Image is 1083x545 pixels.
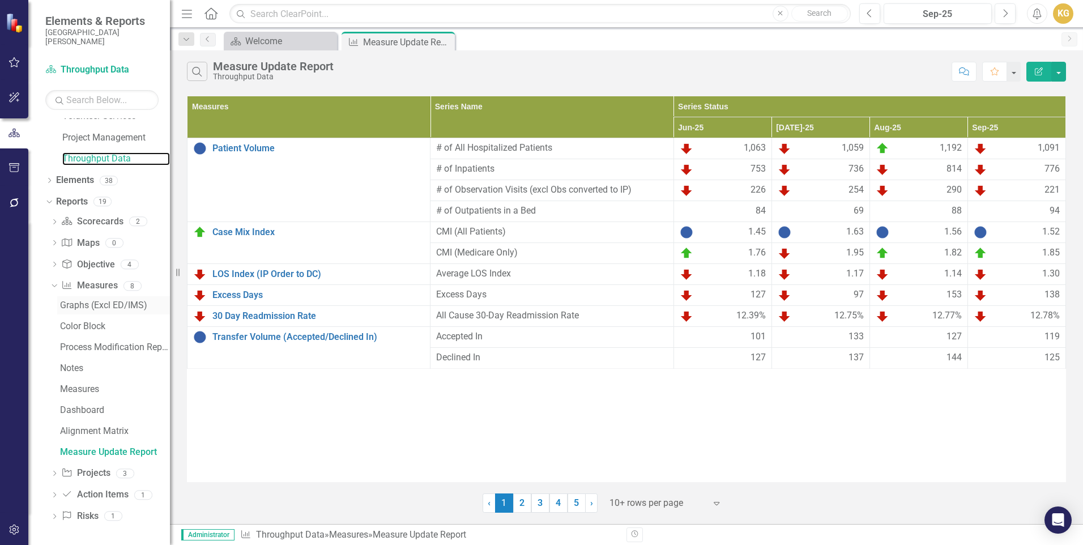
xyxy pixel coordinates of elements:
td: Double-Click to Edit [673,327,771,348]
span: 12.78% [1030,309,1060,323]
a: Measures [61,279,117,292]
span: Excess Days [436,288,667,301]
img: Below Plan [974,288,987,302]
td: Double-Click to Edit [771,327,869,348]
div: 1 [134,490,152,500]
td: Double-Click to Edit [771,348,869,369]
td: Double-Click to Edit [430,222,673,243]
span: 137 [849,351,864,364]
img: ClearPoint Strategy [6,12,25,32]
div: Dashboard [60,405,170,415]
div: Notes [60,363,170,373]
td: Double-Click to Edit [673,201,771,222]
img: On Target [876,142,889,155]
td: Double-Click to Edit [673,180,771,201]
a: Action Items [61,488,128,501]
td: Double-Click to Edit [967,138,1065,159]
a: LOS Index (IP Order to DC) [212,269,424,279]
input: Search ClearPoint... [229,4,851,24]
td: Double-Click to Edit [430,243,673,264]
span: 226 [751,184,766,197]
img: Below Plan [876,267,889,281]
td: Double-Click to Edit [967,285,1065,306]
img: Below Plan [778,163,791,176]
span: CMI (Medicare Only) [436,246,667,259]
div: 38 [100,176,118,185]
td: Double-Click to Edit [430,264,673,285]
a: Transfer Volume (Accepted/Declined In) [212,332,424,342]
a: Case Mix Index [212,227,424,237]
a: 30 Day Readmission Rate [212,311,424,321]
a: Maps [61,237,99,250]
span: Administrator [181,529,234,540]
a: Welcome [227,34,334,48]
td: Double-Click to Edit [771,264,869,285]
img: On Target [876,246,889,260]
span: 1,091 [1038,142,1060,155]
span: Average LOS Index [436,267,667,280]
span: 12.77% [932,309,962,323]
td: Double-Click to Edit [967,348,1065,369]
a: Elements [56,174,94,187]
td: Double-Click to Edit [869,285,967,306]
a: Throughput Data [62,152,170,165]
div: 1 [104,512,122,521]
td: Double-Click to Edit [430,306,673,327]
td: Double-Click to Edit [869,138,967,159]
img: Below Plan [193,288,207,302]
td: Double-Click to Edit [430,348,673,369]
a: Process Modification Report [57,338,170,356]
span: 69 [854,205,864,218]
span: # of Inpatients [436,163,667,176]
a: Objective [61,258,114,271]
span: 1.52 [1042,225,1060,239]
span: 254 [849,184,864,197]
span: 153 [946,288,962,302]
img: Below Plan [680,163,693,176]
div: Color Block [60,321,170,331]
img: No Information [193,330,207,344]
td: Double-Click to Edit [869,327,967,348]
td: Double-Click to Edit [430,327,673,348]
span: 1.56 [944,225,962,239]
td: Double-Click to Edit [771,180,869,201]
span: 1,192 [940,142,962,155]
td: Double-Click to Edit [967,243,1065,264]
a: Throughput Data [256,529,325,540]
span: 753 [751,163,766,176]
a: Graphs (Excl ED/IMS) [57,296,170,314]
td: Double-Click to Edit [771,222,869,243]
span: 736 [849,163,864,176]
td: Double-Click to Edit Right Click for Context Menu [187,222,430,264]
img: Below Plan [974,184,987,197]
span: 84 [756,205,766,218]
td: Double-Click to Edit [673,243,771,264]
span: 133 [849,330,864,343]
a: 3 [531,493,549,513]
button: KG [1053,3,1073,24]
a: 2 [513,493,531,513]
img: Below Plan [974,309,987,323]
td: Double-Click to Edit Right Click for Context Menu [187,264,430,285]
a: Risks [61,510,98,523]
span: 119 [1044,330,1060,343]
img: Below Plan [778,184,791,197]
span: 1.95 [846,246,864,260]
div: 0 [105,238,123,248]
span: 127 [751,351,766,364]
div: Measure Update Report [60,447,170,457]
img: Below Plan [680,267,693,281]
span: Search [807,8,832,18]
td: Double-Click to Edit [967,201,1065,222]
a: 4 [549,493,568,513]
td: Double-Click to Edit Right Click for Context Menu [187,306,430,327]
img: Below Plan [974,163,987,176]
img: On Target [974,246,987,260]
img: Below Plan [680,142,693,155]
span: CMI (All Patients) [436,225,667,239]
div: Measures [60,384,170,394]
img: Below Plan [193,309,207,323]
td: Double-Click to Edit [673,138,771,159]
td: Double-Click to Edit [673,285,771,306]
span: 1.85 [1042,246,1060,260]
